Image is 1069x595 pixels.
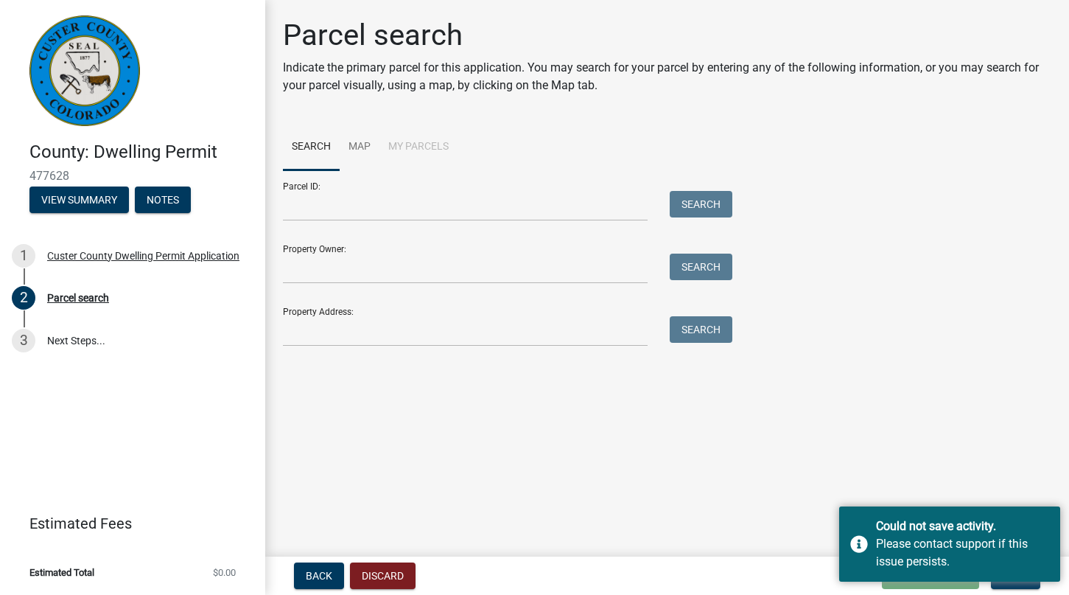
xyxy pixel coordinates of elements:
[29,142,253,163] h4: County: Dwelling Permit
[340,124,379,171] a: Map
[29,169,236,183] span: 477628
[283,18,1051,53] h1: Parcel search
[876,535,1049,571] div: Please contact support if this issue persists.
[29,195,129,206] wm-modal-confirm: Summary
[350,563,416,589] button: Discard
[29,187,129,213] button: View Summary
[135,187,191,213] button: Notes
[670,191,732,218] button: Search
[213,568,236,577] span: $0.00
[670,254,732,280] button: Search
[670,316,732,343] button: Search
[29,568,94,577] span: Estimated Total
[47,293,109,303] div: Parcel search
[294,563,344,589] button: Back
[12,286,35,310] div: 2
[283,59,1051,94] p: Indicate the primary parcel for this application. You may search for your parcel by entering any ...
[135,195,191,206] wm-modal-confirm: Notes
[47,251,239,261] div: Custer County Dwelling Permit Application
[12,329,35,352] div: 3
[283,124,340,171] a: Search
[29,15,140,126] img: Custer County, Colorado
[12,509,242,538] a: Estimated Fees
[12,244,35,268] div: 1
[306,570,332,582] span: Back
[876,518,1049,535] div: Could not save activity.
